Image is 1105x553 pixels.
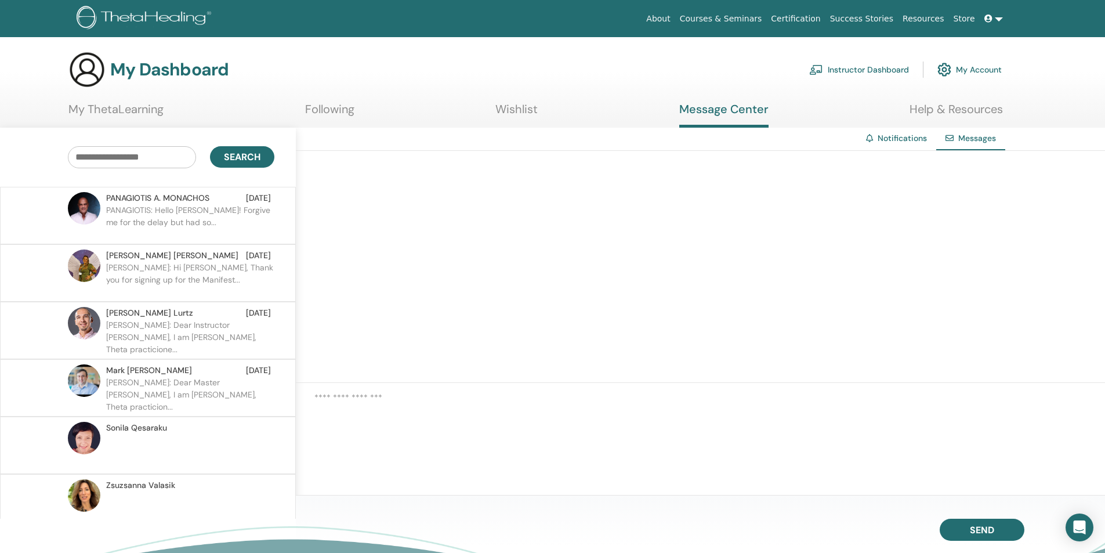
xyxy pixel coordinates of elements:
img: default.jpg [68,364,100,397]
img: default.jpg [68,479,100,512]
img: chalkboard-teacher.svg [809,64,823,75]
a: Help & Resources [910,102,1003,125]
button: Search [210,146,274,168]
span: PANAGIOTIS A. MONACHOS [106,192,209,204]
a: Certification [766,8,825,30]
span: Messages [958,133,996,143]
img: default.jpg [68,250,100,282]
p: [PERSON_NAME]: Dear Instructor [PERSON_NAME], I am [PERSON_NAME], Theta practicione... [106,319,274,354]
img: logo.png [77,6,215,32]
img: default.jpg [68,422,100,454]
span: [DATE] [246,250,271,262]
span: Mark [PERSON_NAME] [106,364,192,377]
a: Success Stories [825,8,898,30]
img: generic-user-icon.jpg [68,51,106,88]
a: My Account [937,57,1002,82]
a: Resources [898,8,949,30]
img: default.jpg [68,307,100,339]
p: PANAGIOTIS: Hello [PERSON_NAME]! Forgive me for the delay but had so... [106,204,274,239]
span: [PERSON_NAME] [PERSON_NAME] [106,250,238,262]
a: Store [949,8,980,30]
a: Instructor Dashboard [809,57,909,82]
h3: My Dashboard [110,59,229,80]
p: [PERSON_NAME]: Hi [PERSON_NAME], Thank you for signing up for the Manifest... [106,262,274,297]
span: [DATE] [246,192,271,204]
span: [DATE] [246,307,271,319]
div: Open Intercom Messenger [1066,514,1093,541]
p: [PERSON_NAME]: Dear Master [PERSON_NAME], I am [PERSON_NAME], Theta practicion... [106,377,274,411]
button: Send [940,519,1024,541]
img: default.jpg [68,192,100,225]
span: Sonila Qesaraku [106,422,167,434]
span: [PERSON_NAME] Lurtz [106,307,193,319]
span: Send [970,524,994,536]
a: My ThetaLearning [68,102,164,125]
span: [DATE] [246,364,271,377]
a: About [642,8,675,30]
span: Zsuzsanna Valasik [106,479,175,491]
span: Search [224,151,260,163]
a: Wishlist [495,102,538,125]
a: Courses & Seminars [675,8,767,30]
a: Following [305,102,354,125]
a: Message Center [679,102,769,128]
a: Notifications [878,133,927,143]
img: cog.svg [937,60,951,79]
